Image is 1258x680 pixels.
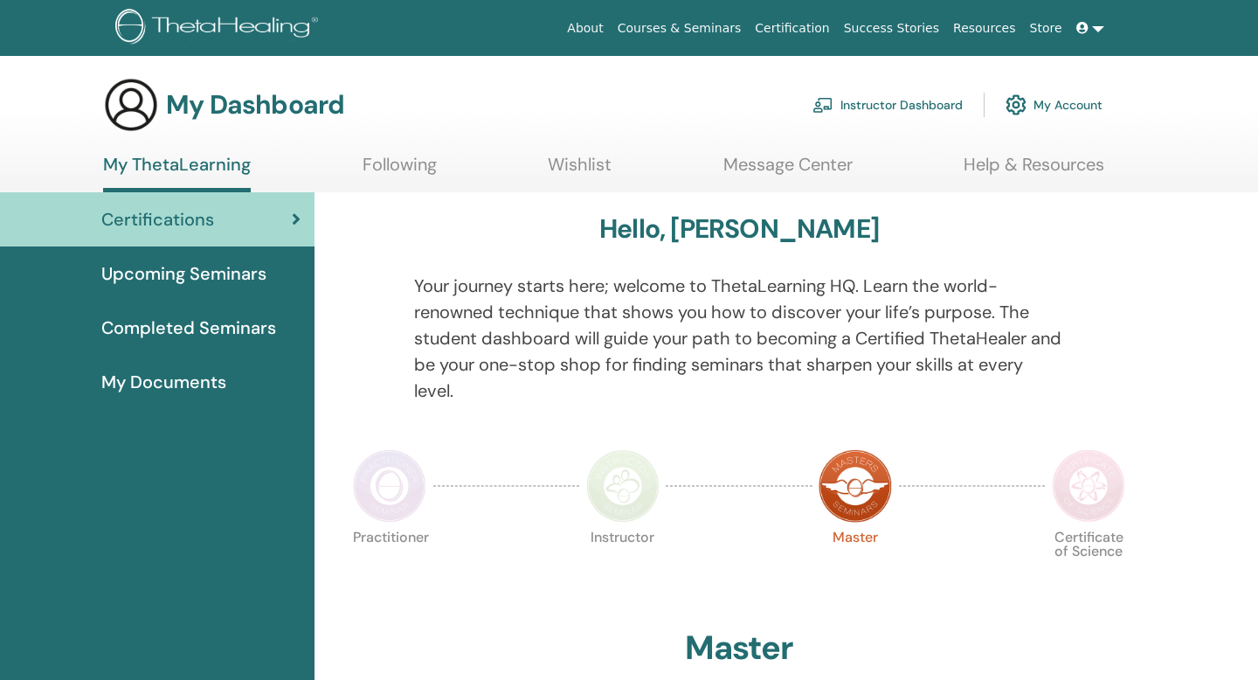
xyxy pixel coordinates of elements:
[103,154,251,192] a: My ThetaLearning
[115,9,324,48] img: logo.png
[353,449,426,523] img: Practitioner
[812,97,833,113] img: chalkboard-teacher.svg
[723,154,853,188] a: Message Center
[101,315,276,341] span: Completed Seminars
[819,449,892,523] img: Master
[586,531,660,604] p: Instructor
[946,12,1023,45] a: Resources
[812,86,963,124] a: Instructor Dashboard
[1023,12,1069,45] a: Store
[101,206,214,232] span: Certifications
[685,628,793,669] h2: Master
[363,154,437,188] a: Following
[101,260,266,287] span: Upcoming Seminars
[819,531,892,604] p: Master
[414,273,1065,404] p: Your journey starts here; welcome to ThetaLearning HQ. Learn the world-renowned technique that sh...
[1006,90,1026,120] img: cog.svg
[599,213,879,245] h3: Hello, [PERSON_NAME]
[103,77,159,133] img: generic-user-icon.jpg
[1052,531,1125,604] p: Certificate of Science
[611,12,749,45] a: Courses & Seminars
[560,12,610,45] a: About
[1052,449,1125,523] img: Certificate of Science
[548,154,612,188] a: Wishlist
[964,154,1104,188] a: Help & Resources
[101,369,226,395] span: My Documents
[837,12,946,45] a: Success Stories
[748,12,836,45] a: Certification
[166,89,344,121] h3: My Dashboard
[586,449,660,523] img: Instructor
[353,531,426,604] p: Practitioner
[1006,86,1102,124] a: My Account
